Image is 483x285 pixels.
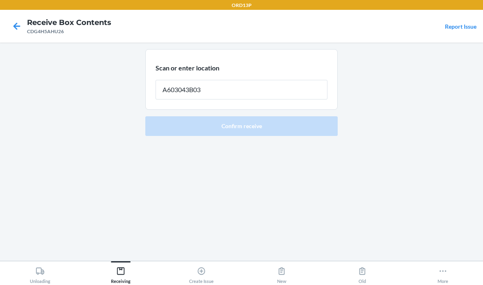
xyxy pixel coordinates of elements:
div: More [438,263,448,284]
a: Report Issue [445,23,476,30]
button: Confirm receive [145,116,338,136]
button: Old [322,261,403,284]
div: Old [358,263,367,284]
button: More [402,261,483,284]
button: Create Issue [161,261,241,284]
div: New [277,263,287,284]
button: Receiving [81,261,161,284]
p: ORD13P [232,2,252,9]
h4: Receive Box Contents [27,17,111,28]
div: CDG4H5AHU26 [27,28,111,35]
input: Receive location [156,80,327,100]
button: New [241,261,322,284]
div: Create Issue [189,263,214,284]
div: Receiving [111,263,131,284]
div: Unloading [30,263,50,284]
span: Scan or enter location [156,64,219,72]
